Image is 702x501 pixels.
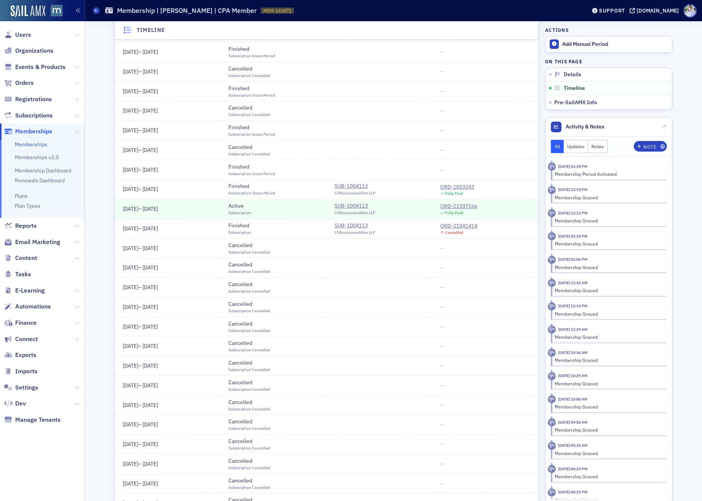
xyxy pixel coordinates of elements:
[15,127,52,136] span: Memberships
[564,85,585,92] span: Timeline
[440,441,444,448] span: —
[228,437,270,445] div: Cancelled
[142,343,158,349] span: [DATE]
[228,104,270,112] div: Cancelled
[558,280,588,285] time: 8/4/2025 11:42 AM
[440,460,444,467] span: —
[51,5,63,17] img: SailAMX
[440,202,477,210] a: ORD-21337166
[558,350,588,355] time: 7/9/2025 10:36 AM
[440,147,444,153] span: —
[228,124,275,132] div: Finished
[228,398,270,406] div: Cancelled
[263,8,291,14] span: MEM-143871
[15,319,37,327] span: Finance
[440,222,477,230] div: ORD-21041414
[15,154,59,161] a: Memberships v2.0
[123,441,138,448] span: [DATE]
[4,351,36,359] a: Exports
[335,182,375,190] div: SUB-1004113
[558,257,588,262] time: 8/7/2025 03:06 PM
[4,335,38,343] a: Connect
[123,205,138,212] span: [DATE]
[548,302,556,310] div: Activity
[123,264,138,271] span: [DATE]
[4,95,52,103] a: Registrations
[440,421,444,428] span: —
[558,420,588,425] time: 7/9/2025 09:52 AM
[555,264,662,271] div: Membership Graced
[228,163,275,171] div: Finished
[228,190,275,196] div: Subscription Grace Period
[548,256,556,264] div: Activity
[142,421,158,428] span: [DATE]
[548,372,556,380] div: Activity
[123,480,138,487] span: [DATE]
[548,209,556,217] div: Activity
[548,465,556,473] div: Activity
[558,187,588,192] time: 9/29/2025 12:15 PM
[15,384,38,392] span: Settings
[228,477,270,485] div: Cancelled
[142,205,158,212] span: [DATE]
[123,107,138,114] span: [DATE]
[228,241,270,249] div: Cancelled
[548,232,556,240] div: Activity
[123,186,158,193] span: –
[228,112,270,118] div: Subscription Cancelled
[228,406,270,412] div: Subscription Cancelled
[142,382,158,389] span: [DATE]
[440,183,474,191] div: ORD-1053243
[555,403,662,410] div: Membership Graced
[440,107,444,114] span: —
[15,238,60,246] span: Email Marketing
[555,426,662,433] div: Membership Graced
[335,202,375,210] a: SUB-1004113
[335,190,375,196] div: CliftonLarsonAllen LLP
[548,279,556,287] div: Activity
[599,7,625,14] div: Support
[4,79,34,87] a: Orders
[142,245,158,252] span: [DATE]
[562,41,668,48] div: Add Manual Period
[123,323,158,330] span: –
[123,323,138,330] span: [DATE]
[228,182,275,190] div: Finished
[123,205,158,212] span: –
[15,141,47,148] a: Memberships
[15,167,71,174] a: Membership Dashboard
[555,380,662,387] div: Membership Graced
[228,92,275,99] div: Subscription Grace Period
[228,418,270,426] div: Cancelled
[142,284,158,291] span: [DATE]
[123,382,138,389] span: [DATE]
[548,488,556,496] div: Activity
[4,319,37,327] a: Finance
[123,127,158,134] span: –
[123,441,158,448] span: –
[4,127,52,136] a: Memberships
[228,347,270,353] div: Subscription Cancelled
[15,254,37,262] span: Content
[123,147,158,153] span: –
[142,68,158,75] span: [DATE]
[588,140,608,153] button: Notes
[4,254,37,262] a: Content
[228,45,275,53] div: Finished
[123,362,158,369] span: –
[228,222,251,230] div: Finished
[15,177,65,184] a: Renewals Dashboard
[440,245,444,252] span: —
[546,36,672,52] button: Add Manual Period
[228,230,251,236] div: Subscription
[558,489,588,495] time: 7/8/2025 04:21 PM
[4,399,26,408] a: Dev
[4,238,60,246] a: Email Marketing
[548,163,556,171] div: Activity
[555,171,662,177] div: Membership Period Activated
[440,88,444,95] span: —
[123,245,138,252] span: [DATE]
[11,5,45,17] img: SailAMX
